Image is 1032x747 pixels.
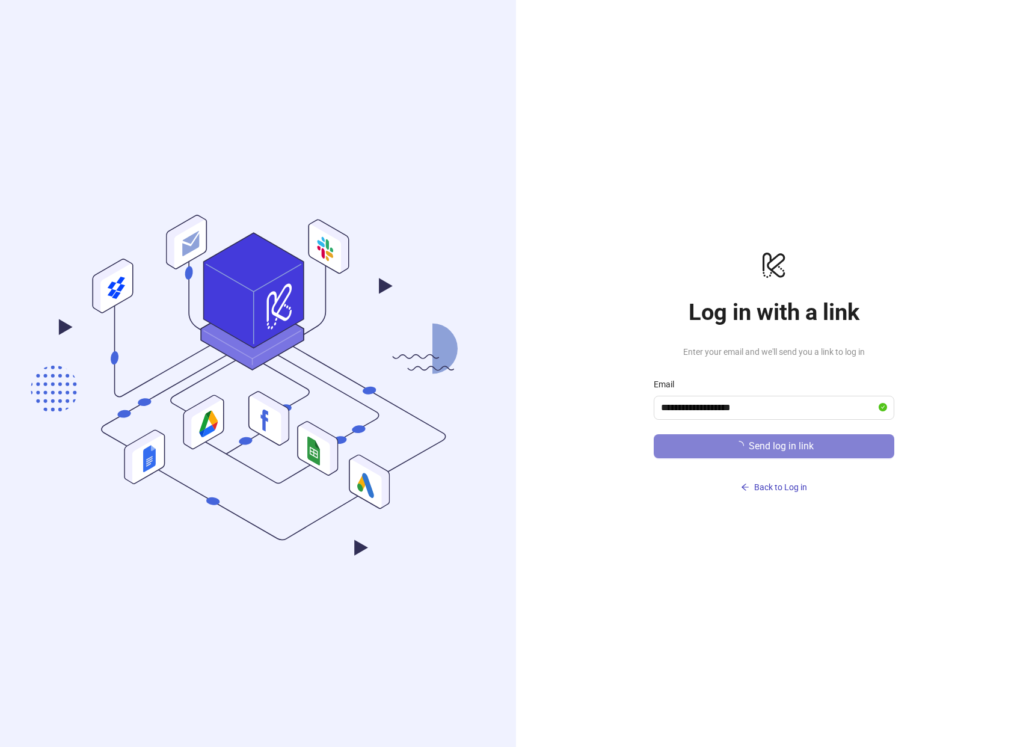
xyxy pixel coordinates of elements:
button: Back to Log in [654,478,894,497]
span: Back to Log in [754,482,807,492]
span: loading [733,438,746,452]
label: Email [654,378,682,391]
span: Enter your email and we'll send you a link to log in [654,345,894,358]
span: Send log in link [749,441,814,452]
span: arrow-left [741,483,749,491]
input: Email [661,401,876,415]
a: Back to Log in [654,458,894,497]
button: Send log in link [654,434,894,458]
h1: Log in with a link [654,298,894,326]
